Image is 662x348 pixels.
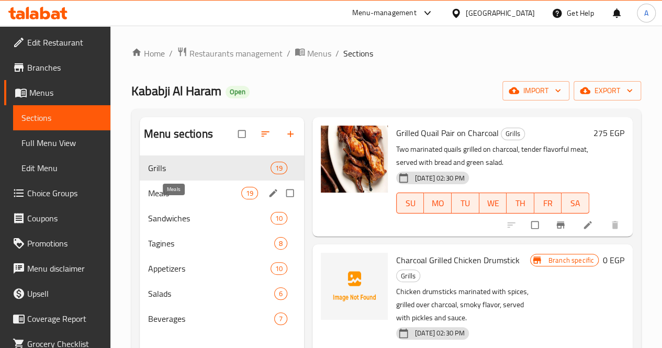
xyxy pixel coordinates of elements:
[140,206,304,231] div: Sandwiches10
[271,214,287,223] span: 10
[226,87,250,96] span: Open
[275,289,287,299] span: 6
[140,306,304,331] div: Beverages7
[501,128,525,140] div: Grills
[4,55,110,80] a: Branches
[411,173,469,183] span: [DATE] 02:30 PM
[396,285,530,324] p: Chicken drumsticks marinated with spices, grilled over charcoal, smoky flavor, served with pickle...
[582,84,633,97] span: export
[4,30,110,55] a: Edit Restaurant
[4,80,110,105] a: Menus
[644,7,648,19] span: A
[271,264,287,274] span: 10
[549,214,574,237] button: Branch-specific-item
[396,143,589,169] p: Two marinated quails grilled on charcoal, tender flavorful meat, served with bread and green salad.
[131,79,221,103] span: Kababji Al Haram
[271,212,287,224] div: items
[4,306,110,331] a: Coverage Report
[424,193,452,214] button: MO
[13,155,110,181] a: Edit Menu
[507,193,534,214] button: TH
[140,181,304,206] div: Meals19edit
[13,130,110,155] a: Full Menu View
[27,237,102,250] span: Promotions
[593,126,624,140] h6: 275 EGP
[274,237,287,250] div: items
[29,86,102,99] span: Menus
[271,262,287,275] div: items
[140,281,304,306] div: Salads6
[307,47,331,60] span: Menus
[603,253,624,267] h6: 0 EGP
[396,125,499,141] span: Grilled Quail Pair on Charcoal
[479,193,507,214] button: WE
[21,111,102,124] span: Sections
[538,196,558,211] span: FR
[456,196,475,211] span: TU
[401,196,420,211] span: SU
[4,231,110,256] a: Promotions
[452,193,479,214] button: TU
[352,7,417,19] div: Menu-management
[169,47,173,60] li: /
[21,137,102,149] span: Full Menu View
[411,328,469,338] span: [DATE] 02:30 PM
[335,47,339,60] li: /
[131,47,641,60] nav: breadcrumb
[343,47,373,60] span: Sections
[4,281,110,306] a: Upsell
[603,214,629,237] button: delete
[177,47,283,60] a: Restaurants management
[241,187,258,199] div: items
[534,193,562,214] button: FR
[27,287,102,300] span: Upsell
[140,256,304,281] div: Appetizers10
[148,187,241,199] span: Meals
[396,193,424,214] button: SU
[4,256,110,281] a: Menu disclaimer
[148,312,274,325] span: Beverages
[295,47,331,60] a: Menus
[275,239,287,249] span: 8
[148,262,271,275] span: Appetizers
[27,36,102,49] span: Edit Restaurant
[582,220,595,230] a: Edit menu item
[428,196,447,211] span: MO
[279,122,304,145] button: Add section
[274,312,287,325] div: items
[397,270,420,282] span: Grills
[501,128,524,140] span: Grills
[484,196,503,211] span: WE
[148,212,271,224] span: Sandwiches
[525,215,547,235] span: Select to update
[266,186,282,200] button: edit
[232,124,254,144] span: Select all sections
[27,187,102,199] span: Choice Groups
[140,151,304,335] nav: Menu sections
[275,314,287,324] span: 7
[27,262,102,275] span: Menu disclaimer
[4,181,110,206] a: Choice Groups
[562,193,589,214] button: SA
[396,252,520,268] span: Charcoal Grilled Chicken Drumstick
[148,237,274,250] span: Tagines
[242,188,257,198] span: 19
[13,105,110,130] a: Sections
[544,255,598,265] span: Branch specific
[21,162,102,174] span: Edit Menu
[148,162,271,174] span: Grills
[27,212,102,224] span: Coupons
[396,270,420,282] div: Grills
[148,287,274,300] span: Salads
[321,126,388,193] img: Grilled Quail Pair on Charcoal
[511,84,561,97] span: import
[140,231,304,256] div: Tagines8
[144,126,213,142] h2: Menu sections
[189,47,283,60] span: Restaurants management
